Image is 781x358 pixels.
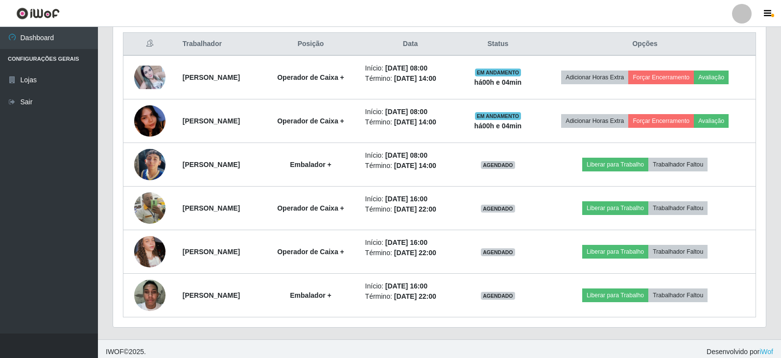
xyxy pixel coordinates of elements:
time: [DATE] 22:00 [394,249,436,257]
li: Término: [365,117,456,127]
img: 1756230047876.jpeg [134,137,166,192]
img: 1668045195868.jpeg [134,66,166,89]
strong: há 00 h e 04 min [474,122,522,130]
strong: [PERSON_NAME] [183,161,240,168]
span: AGENDADO [481,292,515,300]
time: [DATE] 08:00 [385,151,427,159]
time: [DATE] 14:00 [394,162,436,169]
time: [DATE] 22:00 [394,292,436,300]
time: [DATE] 16:00 [385,282,427,290]
strong: Operador de Caixa + [277,117,344,125]
span: AGENDADO [481,205,515,213]
span: IWOF [106,348,124,356]
span: EM ANDAMENTO [475,69,521,76]
a: iWof [759,348,773,356]
th: Status [461,33,534,56]
time: [DATE] 08:00 [385,64,427,72]
li: Término: [365,161,456,171]
li: Início: [365,194,456,204]
span: AGENDADO [481,248,515,256]
span: © 2025 . [106,347,146,357]
button: Avaliação [694,71,729,84]
li: Término: [365,248,456,258]
button: Trabalhador Faltou [648,158,708,171]
time: [DATE] 16:00 [385,239,427,246]
span: AGENDADO [481,161,515,169]
time: [DATE] 14:00 [394,74,436,82]
img: 1756156445652.jpeg [134,224,166,280]
button: Avaliação [694,114,729,128]
time: [DATE] 22:00 [394,205,436,213]
img: 1752181822645.jpeg [134,274,166,316]
button: Trabalhador Faltou [648,288,708,302]
button: Liberar para Trabalho [582,288,648,302]
button: Liberar para Trabalho [582,201,648,215]
th: Posição [262,33,359,56]
strong: [PERSON_NAME] [183,248,240,256]
button: Forçar Encerramento [628,71,694,84]
strong: [PERSON_NAME] [183,204,240,212]
li: Início: [365,238,456,248]
time: [DATE] 08:00 [385,108,427,116]
span: EM ANDAMENTO [475,112,521,120]
button: Liberar para Trabalho [582,245,648,259]
li: Término: [365,204,456,215]
strong: Operador de Caixa + [277,73,344,81]
strong: há 00 h e 04 min [474,78,522,86]
li: Término: [365,73,456,84]
strong: Operador de Caixa + [277,204,344,212]
li: Início: [365,150,456,161]
button: Trabalhador Faltou [648,201,708,215]
strong: [PERSON_NAME] [183,291,240,299]
button: Adicionar Horas Extra [561,71,628,84]
li: Início: [365,281,456,291]
strong: Embalador + [290,291,331,299]
strong: Operador de Caixa + [277,248,344,256]
th: Data [359,33,462,56]
button: Trabalhador Faltou [648,245,708,259]
th: Trabalhador [177,33,262,56]
strong: [PERSON_NAME] [183,117,240,125]
time: [DATE] 16:00 [385,195,427,203]
li: Início: [365,107,456,117]
th: Opções [534,33,756,56]
strong: [PERSON_NAME] [183,73,240,81]
img: 1607202884102.jpeg [134,192,166,224]
time: [DATE] 14:00 [394,118,436,126]
span: Desenvolvido por [707,347,773,357]
img: 1755826111467.jpeg [134,87,166,155]
button: Liberar para Trabalho [582,158,648,171]
button: Adicionar Horas Extra [561,114,628,128]
li: Início: [365,63,456,73]
img: CoreUI Logo [16,7,60,20]
li: Término: [365,291,456,302]
strong: Embalador + [290,161,331,168]
button: Forçar Encerramento [628,114,694,128]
